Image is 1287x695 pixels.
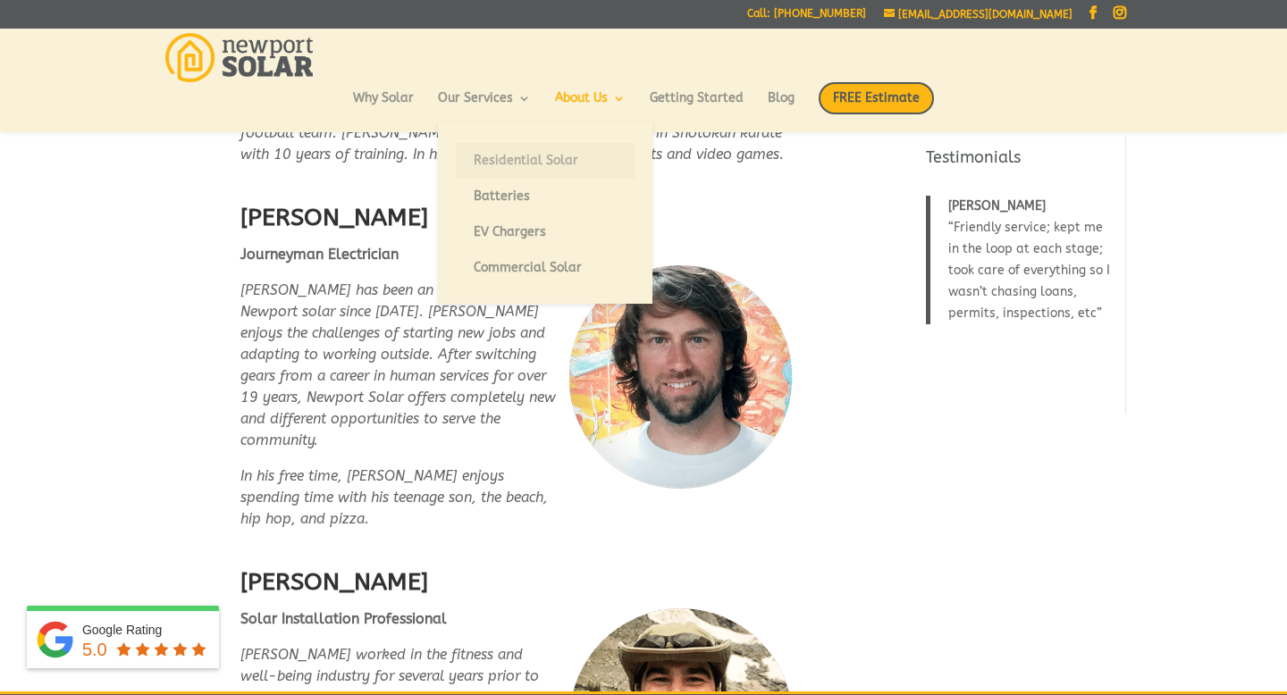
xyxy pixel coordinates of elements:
a: Getting Started [650,92,744,122]
a: Blog [768,92,795,122]
b: Solar Installation Professional [240,610,447,627]
img: Parker Dupuoy III - Newport Solar [569,265,793,489]
a: Residential Solar [456,143,635,179]
span: In his free time, [PERSON_NAME] enjoys spending time with his teenage son, the beach, hip hop, an... [240,467,548,527]
h4: Testimonials [926,147,1115,178]
a: Call: [PHONE_NUMBER] [747,8,866,27]
a: Commercial Solar [456,250,635,286]
b: [PERSON_NAME] [240,567,428,596]
span: 5.0 [82,640,107,659]
span: [PERSON_NAME] has been an installer with Newport solar since [DATE]. [PERSON_NAME] enjoys the cha... [240,281,556,448]
a: Batteries [456,179,635,214]
b: Journeyman Electrician [240,246,399,263]
a: [EMAIL_ADDRESS][DOMAIN_NAME] [884,8,1072,21]
span: FREE Estimate [819,82,934,114]
span: [PERSON_NAME] [948,198,1046,214]
a: About Us [555,92,626,122]
a: Why Solar [353,92,414,122]
a: FREE Estimate [819,82,934,132]
div: Google Rating [82,621,210,639]
blockquote: Friendly service; kept me in the loop at each stage; took care of everything so I wasn’t chasing ... [926,196,1115,324]
img: Newport Solar | Solar Energy Optimized. [165,33,313,82]
a: EV Chargers [456,214,635,250]
a: Our Services [438,92,531,122]
b: [PERSON_NAME] [240,203,428,231]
